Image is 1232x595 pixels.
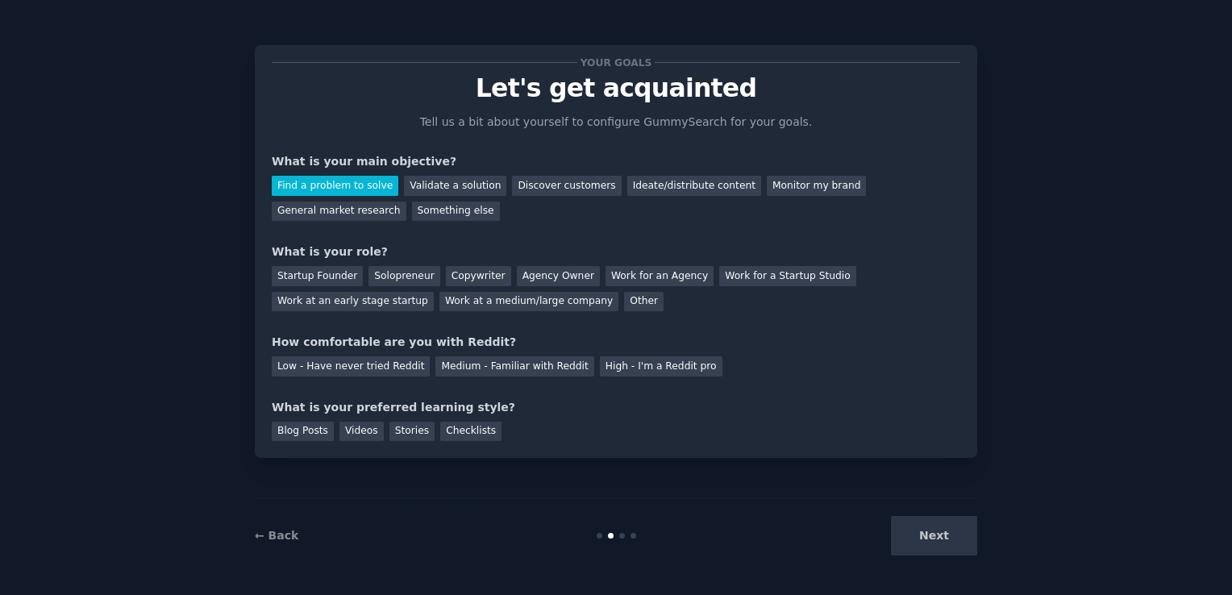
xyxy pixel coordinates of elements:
div: What is your main objective? [272,153,960,170]
div: How comfortable are you with Reddit? [272,334,960,351]
div: Videos [339,422,384,442]
div: Work for an Agency [606,266,714,286]
span: Your goals [577,54,655,71]
div: What is your role? [272,243,960,260]
a: ← Back [255,529,298,542]
div: Stories [389,422,435,442]
div: Ideate/distribute content [627,176,761,196]
div: Copywriter [446,266,511,286]
p: Let's get acquainted [272,74,960,102]
div: Find a problem to solve [272,176,398,196]
div: Work at a medium/large company [439,292,618,312]
div: Other [624,292,664,312]
div: Startup Founder [272,266,363,286]
p: Tell us a bit about yourself to configure GummySearch for your goals. [413,114,819,131]
div: What is your preferred learning style? [272,399,960,416]
div: Solopreneur [368,266,439,286]
div: General market research [272,202,406,222]
div: Work for a Startup Studio [719,266,855,286]
div: Discover customers [512,176,621,196]
div: Something else [412,202,500,222]
div: Monitor my brand [767,176,866,196]
div: Validate a solution [404,176,506,196]
div: Work at an early stage startup [272,292,434,312]
div: Blog Posts [272,422,334,442]
div: Medium - Familiar with Reddit [435,356,593,377]
div: Checklists [440,422,502,442]
div: High - I'm a Reddit pro [600,356,722,377]
div: Agency Owner [517,266,600,286]
div: Low - Have never tried Reddit [272,356,430,377]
